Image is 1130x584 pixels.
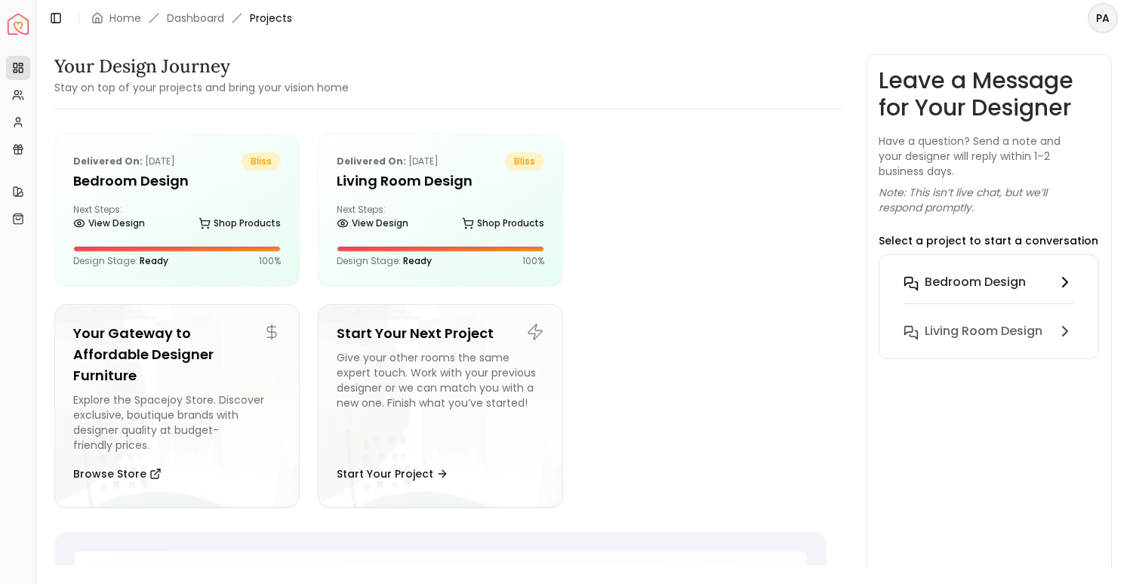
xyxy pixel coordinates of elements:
span: Projects [250,11,292,26]
b: Delivered on: [337,155,406,168]
p: [DATE] [73,152,175,171]
span: Ready [140,254,168,267]
a: Spacejoy [8,14,29,35]
h5: Living Room design [337,171,544,192]
p: Design Stage: [73,255,168,267]
p: 100 % [522,255,544,267]
button: Browse Store [73,459,162,489]
h3: Leave a Message for Your Designer [879,67,1099,121]
div: Explore the Spacejoy Store. Discover exclusive, boutique brands with designer quality at budget-f... [73,392,281,453]
div: Next Steps: [73,204,281,234]
img: Spacejoy Logo [8,14,29,35]
a: View Design [73,213,145,234]
h6: Living Room design [925,322,1042,340]
h3: Your Design Journey [54,54,349,78]
h5: Your Gateway to Affordable Designer Furniture [73,323,281,386]
span: PA [1089,5,1116,32]
small: Stay on top of your projects and bring your vision home [54,80,349,95]
button: Bedroom design [891,267,1086,316]
p: Have a question? Send a note and your designer will reply within 1–2 business days. [879,134,1099,179]
h5: Start Your Next Project [337,323,544,344]
a: Shop Products [462,213,544,234]
a: Dashboard [167,11,224,26]
p: [DATE] [337,152,439,171]
span: Ready [403,254,432,267]
a: Shop Products [199,213,281,234]
p: 100 % [259,255,281,267]
span: bliss [505,152,544,171]
p: Note: This isn’t live chat, but we’ll respond promptly. [879,185,1099,215]
button: Start Your Project [337,459,448,489]
div: Next Steps: [337,204,544,234]
p: Select a project to start a conversation [879,233,1098,248]
button: Living Room design [891,316,1086,346]
b: Delivered on: [73,155,143,168]
h6: Bedroom design [925,273,1026,291]
nav: breadcrumb [91,11,292,26]
a: Your Gateway to Affordable Designer FurnitureExplore the Spacejoy Store. Discover exclusive, bout... [54,304,300,508]
a: View Design [337,213,408,234]
h5: Bedroom design [73,171,281,192]
p: Design Stage: [337,255,432,267]
div: Give your other rooms the same expert touch. Work with your previous designer or we can match you... [337,350,544,453]
a: Home [109,11,141,26]
span: bliss [242,152,281,171]
a: Start Your Next ProjectGive your other rooms the same expert touch. Work with your previous desig... [318,304,563,508]
button: PA [1088,3,1118,33]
